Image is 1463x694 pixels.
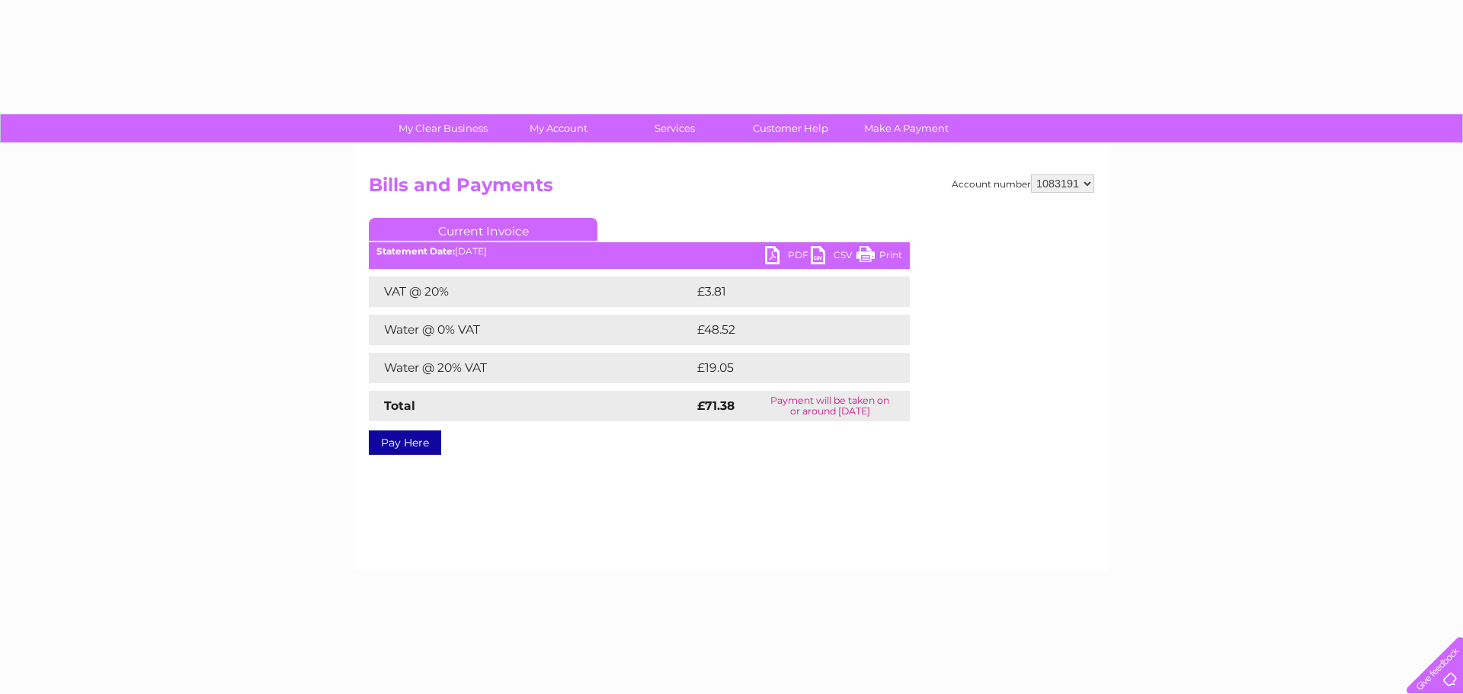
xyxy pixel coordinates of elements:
a: Print [856,246,902,268]
div: [DATE] [369,246,910,257]
td: £48.52 [693,315,879,345]
strong: £71.38 [697,398,735,413]
td: VAT @ 20% [369,277,693,307]
a: CSV [811,246,856,268]
a: Pay Here [369,430,441,455]
td: £19.05 [693,353,878,383]
td: Water @ 0% VAT [369,315,693,345]
strong: Total [384,398,415,413]
td: Water @ 20% VAT [369,353,693,383]
td: Payment will be taken on or around [DATE] [750,391,910,421]
div: Account number [952,174,1094,193]
a: My Account [496,114,622,142]
a: Customer Help [728,114,853,142]
a: Make A Payment [844,114,969,142]
a: Current Invoice [369,218,597,241]
h2: Bills and Payments [369,174,1094,203]
b: Statement Date: [376,245,455,257]
a: PDF [765,246,811,268]
td: £3.81 [693,277,872,307]
a: Services [612,114,738,142]
a: My Clear Business [380,114,506,142]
